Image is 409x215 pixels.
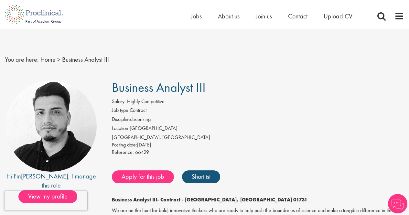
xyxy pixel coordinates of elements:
[5,81,97,172] img: imeage of recruiter Anderson Maldonado
[112,134,404,141] div: [GEOGRAPHIC_DATA], [GEOGRAPHIC_DATA]
[62,55,109,64] span: Business Analyst III
[127,98,165,105] span: Highly Competitive
[112,107,404,116] li: Contract
[112,116,132,123] label: Discipline:
[112,79,206,96] span: Business Analyst III
[182,170,220,183] a: Shortlist
[40,55,56,64] a: breadcrumb link
[112,107,130,114] label: Job type:
[288,12,307,20] a: Contact
[112,116,404,125] li: Licensing
[112,125,130,132] label: Location:
[5,172,97,190] div: Hi I'm , I manage this role
[112,196,157,203] strong: Business Analyst III
[21,172,68,180] a: [PERSON_NAME]
[112,125,404,134] li: [GEOGRAPHIC_DATA]
[112,170,174,183] a: Apply for this job
[218,12,240,20] a: About us
[135,149,149,156] span: 66429
[5,55,39,64] span: You are here:
[112,98,126,105] label: Salary:
[112,149,134,156] label: Reference:
[324,12,352,20] a: Upload CV
[157,196,307,203] strong: - Contract - [GEOGRAPHIC_DATA], [GEOGRAPHIC_DATA] 01731
[256,12,272,20] a: Join us
[5,191,87,210] iframe: reCAPTCHA
[57,55,60,64] span: >
[388,194,407,213] img: Chatbot
[112,141,404,149] div: [DATE]
[112,141,137,148] span: Posting date:
[191,12,202,20] a: Jobs
[18,190,77,203] span: View my profile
